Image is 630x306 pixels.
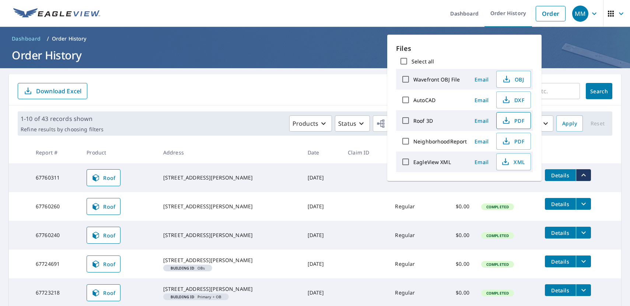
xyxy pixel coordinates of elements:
[470,115,493,126] button: Email
[91,260,116,268] span: Roof
[562,119,577,128] span: Apply
[171,295,195,299] em: Building ID
[501,116,525,125] span: PDF
[13,8,100,19] img: EV Logo
[87,169,120,186] a: Roof
[482,262,513,267] span: Completed
[576,198,591,210] button: filesDropdownBtn-67760260
[473,159,490,166] span: Email
[163,203,296,210] div: [STREET_ADDRESS][PERSON_NAME]
[496,153,531,170] button: XML
[163,174,296,181] div: [STREET_ADDRESS][PERSON_NAME]
[87,227,120,244] a: Roof
[592,88,606,95] span: Search
[496,112,531,129] button: PDF
[30,192,81,221] td: 67760260
[576,169,591,181] button: filesDropdownBtn-67760311
[470,74,493,85] button: Email
[473,76,490,83] span: Email
[586,83,612,99] button: Search
[289,115,332,132] button: Products
[157,142,302,163] th: Address
[302,221,342,250] td: [DATE]
[501,157,525,166] span: XML
[9,33,44,45] a: Dashboard
[389,221,435,250] td: Regular
[545,255,576,267] button: detailsBtn-67724691
[556,115,583,132] button: Apply
[473,97,490,104] span: Email
[163,232,296,239] div: [STREET_ADDRESS][PERSON_NAME]
[91,202,116,211] span: Roof
[293,119,318,128] p: Products
[473,138,490,145] span: Email
[435,192,475,221] td: $0.00
[12,35,41,42] span: Dashboard
[545,284,576,296] button: detailsBtn-67723218
[396,44,533,53] p: Files
[545,169,576,181] button: detailsBtn-67760311
[166,266,209,270] span: OBs
[482,233,513,238] span: Completed
[496,91,531,108] button: DXF
[36,87,81,95] p: Download Excel
[435,250,475,278] td: $0.00
[18,83,87,99] button: Download Excel
[30,163,81,192] td: 67760311
[572,6,588,22] div: MM
[435,221,475,250] td: $0.00
[163,257,296,264] div: [STREET_ADDRESS][PERSON_NAME]
[87,198,120,215] a: Roof
[576,227,591,239] button: filesDropdownBtn-67760240
[91,288,116,297] span: Roof
[30,221,81,250] td: 67760240
[549,172,571,179] span: Details
[413,76,460,83] label: Wavefront OBJ File
[302,250,342,278] td: [DATE]
[166,295,226,299] span: Primary + OB
[389,250,435,278] td: Regular
[163,285,296,293] div: [STREET_ADDRESS][PERSON_NAME]
[496,71,531,88] button: OBJ
[576,284,591,296] button: filesDropdownBtn-67723218
[536,6,566,21] a: Order
[501,75,525,84] span: OBJ
[87,255,120,272] a: Roof
[470,94,493,106] button: Email
[338,119,356,128] p: Status
[549,229,571,236] span: Details
[376,119,401,128] span: Orgs
[335,115,370,132] button: Status
[413,117,433,124] label: Roof 3D
[501,137,525,146] span: PDF
[21,126,104,133] p: Refine results by choosing filters
[9,48,621,63] h1: Order History
[482,291,513,296] span: Completed
[545,198,576,210] button: detailsBtn-67760260
[413,159,451,166] label: EagleView XML
[302,142,342,163] th: Date
[91,231,116,240] span: Roof
[389,192,435,221] td: Regular
[9,33,621,45] nav: breadcrumb
[549,201,571,208] span: Details
[412,58,434,65] label: Select all
[21,114,104,123] p: 1-10 of 43 records shown
[30,142,81,163] th: Report #
[545,227,576,239] button: detailsBtn-67760240
[302,163,342,192] td: [DATE]
[470,156,493,168] button: Email
[91,173,116,182] span: Roof
[302,192,342,221] td: [DATE]
[470,136,493,147] button: Email
[47,34,49,43] li: /
[171,266,195,270] em: Building ID
[496,133,531,150] button: PDF
[87,284,120,301] a: Roof
[473,117,490,124] span: Email
[52,35,87,42] p: Order History
[81,142,157,163] th: Product
[413,138,467,145] label: NeighborhoodReport
[342,142,389,163] th: Claim ID
[549,258,571,265] span: Details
